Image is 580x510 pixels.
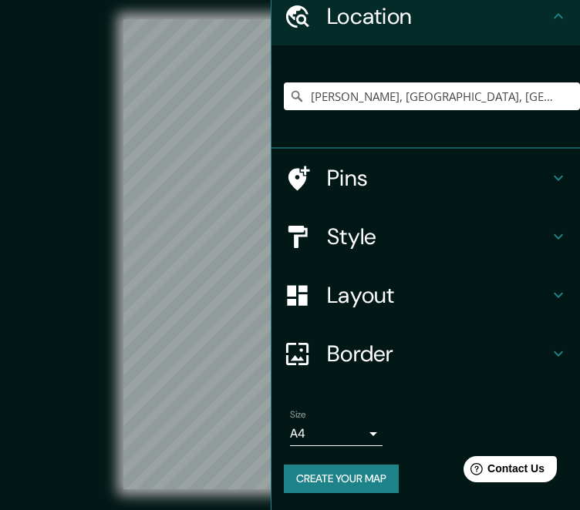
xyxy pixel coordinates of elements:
[327,164,549,192] h4: Pins
[327,281,549,309] h4: Layout
[271,266,580,324] div: Layout
[327,223,549,250] h4: Style
[123,19,456,489] canvas: Map
[327,2,549,30] h4: Location
[284,465,399,493] button: Create your map
[284,82,580,110] input: Pick your city or area
[327,340,549,367] h4: Border
[271,324,580,383] div: Border
[271,149,580,207] div: Pins
[271,207,580,266] div: Style
[443,450,563,493] iframe: Help widget launcher
[290,408,306,421] label: Size
[290,421,383,446] div: A4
